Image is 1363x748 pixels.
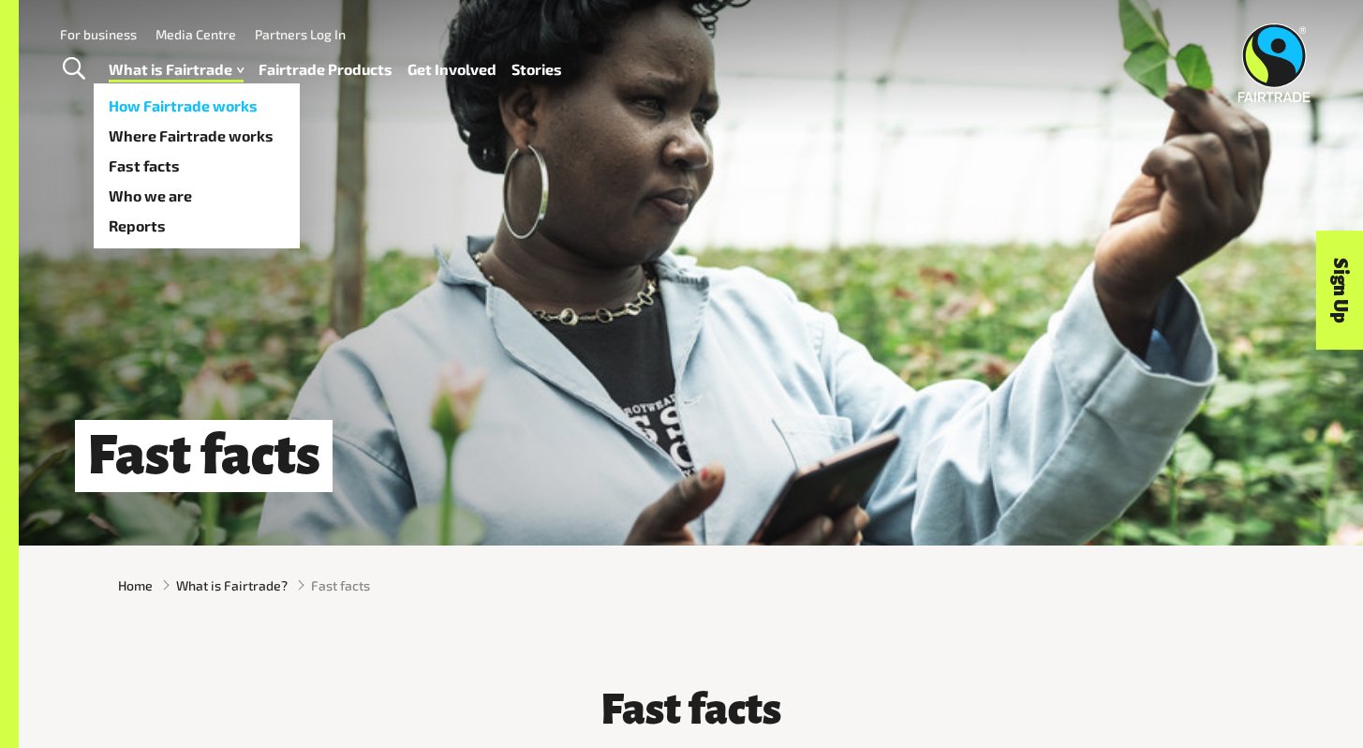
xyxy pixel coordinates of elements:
[410,686,972,733] h3: Fast facts
[156,26,236,42] a: Media Centre
[94,181,300,211] a: Who we are
[51,46,96,93] a: Toggle Search
[1238,23,1311,102] img: Fairtrade Australia New Zealand logo
[176,576,288,595] a: What is Fairtrade?
[60,26,137,42] a: For business
[118,576,153,595] a: Home
[311,576,370,595] span: Fast facts
[94,121,300,151] a: Where Fairtrade works
[109,56,244,83] a: What is Fairtrade
[407,56,496,83] a: Get Involved
[94,211,300,241] a: Reports
[259,56,393,83] a: Fairtrade Products
[255,26,346,42] a: Partners Log In
[94,151,300,181] a: Fast facts
[94,91,300,121] a: How Fairtrade works
[75,420,333,492] h1: Fast facts
[511,56,562,83] a: Stories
